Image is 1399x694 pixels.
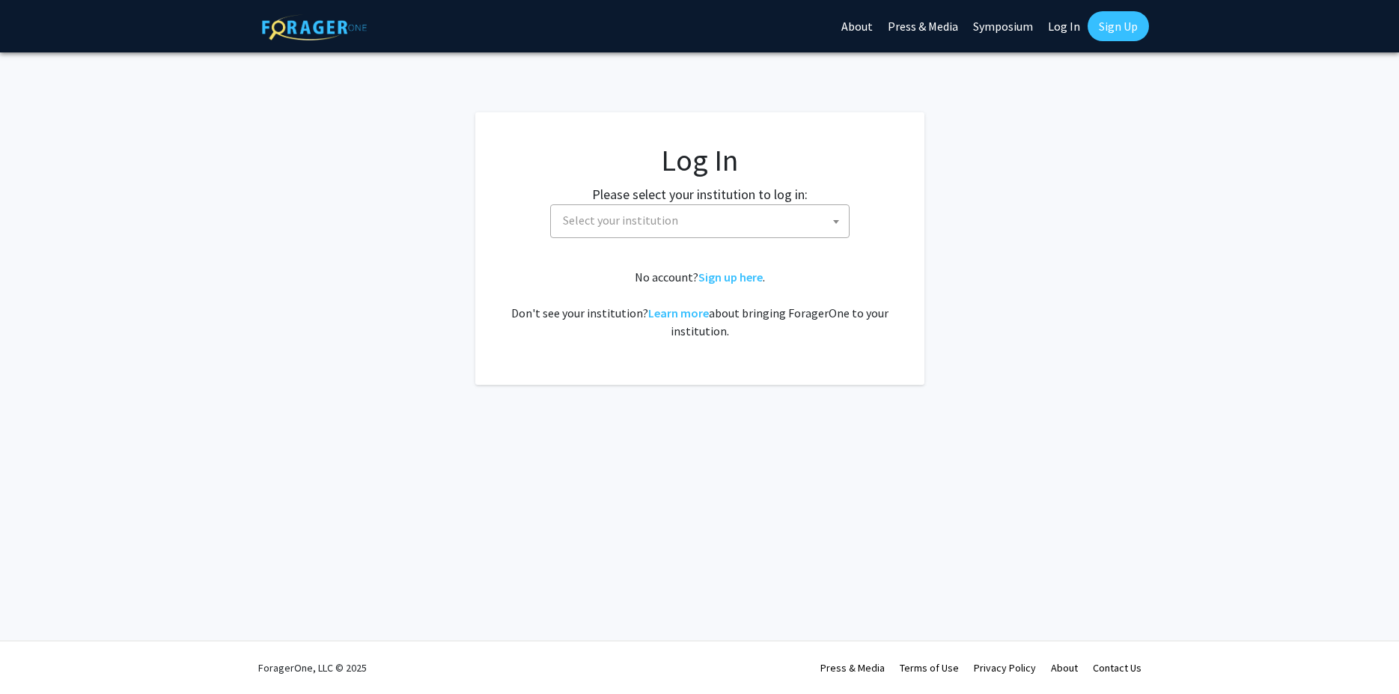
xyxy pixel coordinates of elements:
[563,213,678,228] span: Select your institution
[820,661,885,675] a: Press & Media
[550,204,850,238] span: Select your institution
[1088,11,1149,41] a: Sign Up
[258,642,367,694] div: ForagerOne, LLC © 2025
[698,270,763,284] a: Sign up here
[262,14,367,40] img: ForagerOne Logo
[974,661,1036,675] a: Privacy Policy
[592,184,808,204] label: Please select your institution to log in:
[1051,661,1078,675] a: About
[505,268,894,340] div: No account? . Don't see your institution? about bringing ForagerOne to your institution.
[648,305,709,320] a: Learn more about bringing ForagerOne to your institution
[557,205,849,236] span: Select your institution
[1093,661,1142,675] a: Contact Us
[900,661,959,675] a: Terms of Use
[505,142,894,178] h1: Log In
